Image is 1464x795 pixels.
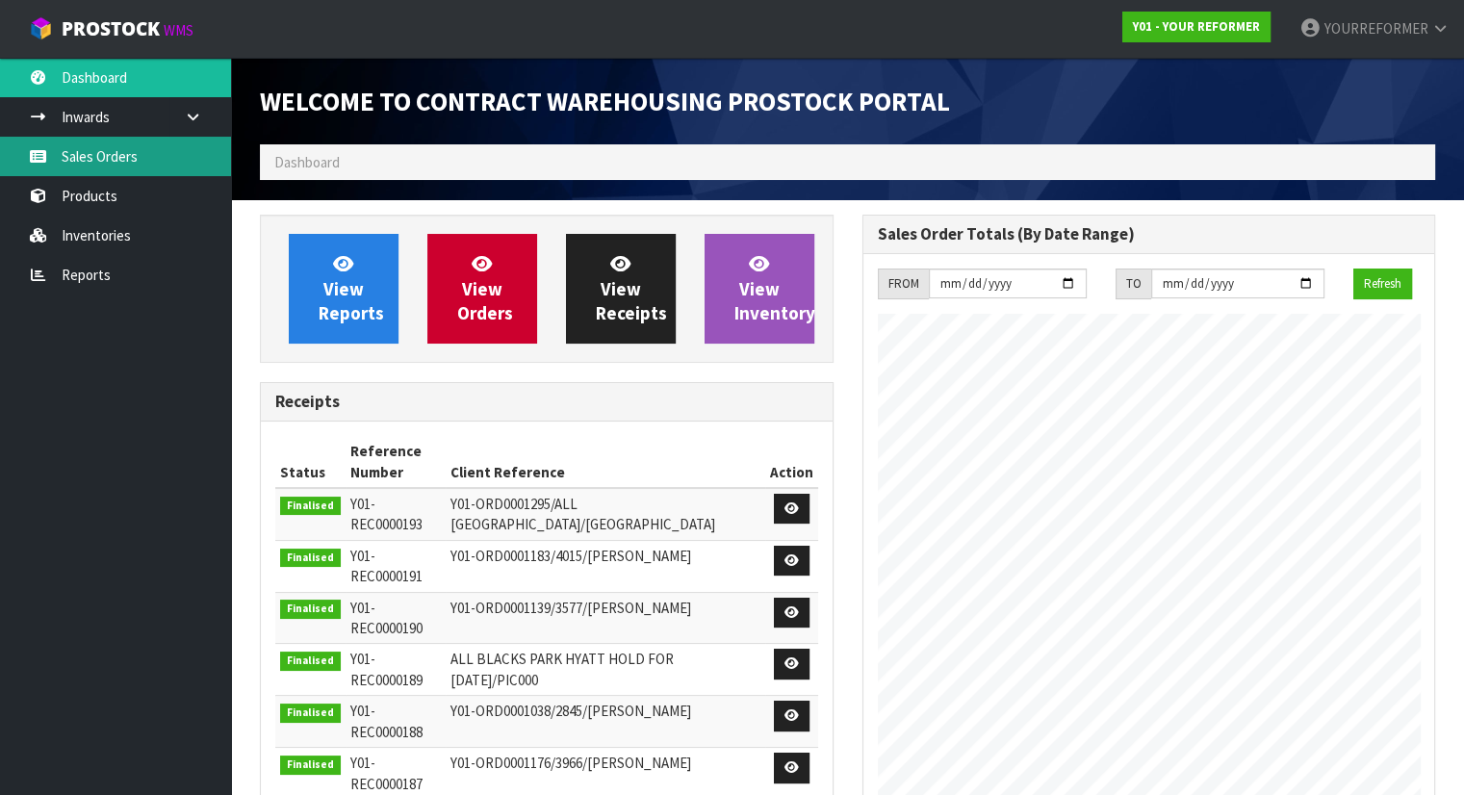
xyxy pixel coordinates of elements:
[319,252,384,324] span: View Reports
[450,495,715,533] span: Y01-ORD0001295/ALL [GEOGRAPHIC_DATA]/[GEOGRAPHIC_DATA]
[1133,18,1260,35] strong: Y01 - YOUR REFORMER
[275,393,818,411] h3: Receipts
[446,436,764,488] th: Client Reference
[350,599,423,637] span: Y01-REC0000190
[350,702,423,740] span: Y01-REC0000188
[164,21,193,39] small: WMS
[878,225,1421,244] h3: Sales Order Totals (By Date Range)
[280,497,341,516] span: Finalised
[1353,269,1412,299] button: Refresh
[62,16,160,41] span: ProStock
[280,549,341,568] span: Finalised
[450,547,691,565] span: Y01-ORD0001183/4015/[PERSON_NAME]
[280,600,341,619] span: Finalised
[457,252,513,324] span: View Orders
[450,702,691,720] span: Y01-ORD0001038/2845/[PERSON_NAME]
[350,754,423,792] span: Y01-REC0000187
[1324,19,1428,38] span: YOURREFORMER
[275,436,346,488] th: Status
[260,85,950,117] span: Welcome to Contract Warehousing ProStock Portal
[350,650,423,688] span: Y01-REC0000189
[346,436,447,488] th: Reference Number
[280,756,341,775] span: Finalised
[705,234,814,344] a: ViewInventory
[878,269,929,299] div: FROM
[1116,269,1151,299] div: TO
[450,754,691,772] span: Y01-ORD0001176/3966/[PERSON_NAME]
[734,252,815,324] span: View Inventory
[289,234,398,344] a: ViewReports
[280,652,341,671] span: Finalised
[274,153,340,171] span: Dashboard
[765,436,818,488] th: Action
[427,234,537,344] a: ViewOrders
[350,547,423,585] span: Y01-REC0000191
[280,704,341,723] span: Finalised
[566,234,676,344] a: ViewReceipts
[450,650,674,688] span: ALL BLACKS PARK HYATT HOLD FOR [DATE]/PIC000
[450,599,691,617] span: Y01-ORD0001139/3577/[PERSON_NAME]
[29,16,53,40] img: cube-alt.png
[350,495,423,533] span: Y01-REC0000193
[596,252,667,324] span: View Receipts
